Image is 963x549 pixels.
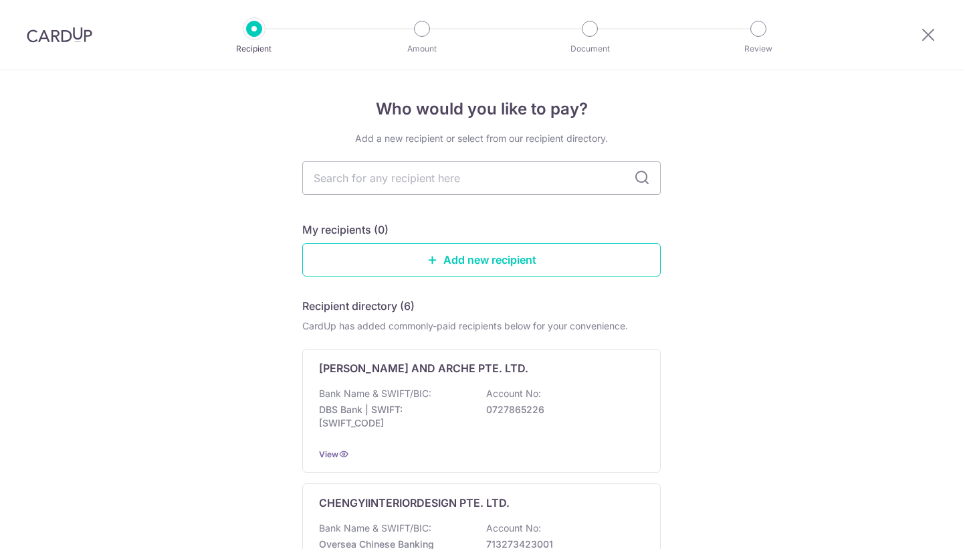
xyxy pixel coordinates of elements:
[319,495,510,511] p: CHENGYIINTERIORDESIGN PTE. LTD.
[302,319,661,333] div: CardUp has added commonly-paid recipients below for your convenience.
[302,97,661,121] h4: Who would you like to pay?
[486,387,541,400] p: Account No:
[302,298,415,314] h5: Recipient directory (6)
[319,387,431,400] p: Bank Name & SWIFT/BIC:
[486,403,636,416] p: 0727865226
[319,522,431,535] p: Bank Name & SWIFT/BIC:
[709,42,808,56] p: Review
[319,449,338,459] a: View
[319,403,469,430] p: DBS Bank | SWIFT: [SWIFT_CODE]
[486,522,541,535] p: Account No:
[27,27,92,43] img: CardUp
[540,42,639,56] p: Document
[319,360,528,376] p: [PERSON_NAME] AND ARCHE PTE. LTD.
[372,42,471,56] p: Amount
[302,243,661,277] a: Add new recipient
[302,161,661,195] input: Search for any recipient here
[302,222,389,238] h5: My recipients (0)
[205,42,304,56] p: Recipient
[302,132,661,145] div: Add a new recipient or select from our recipient directory.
